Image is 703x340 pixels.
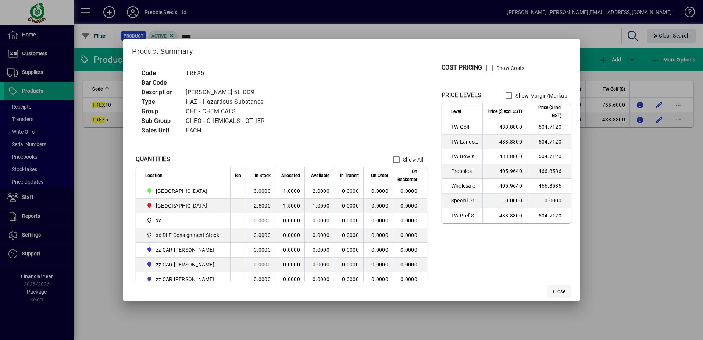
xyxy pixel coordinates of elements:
td: 0.0000 [275,228,304,243]
span: TW Golf [451,123,478,131]
label: Show Costs [495,64,525,72]
span: Close [553,288,565,295]
span: 0.0000 [342,262,359,268]
td: 466.8586 [527,164,571,179]
div: PRICE LEVELS [442,91,482,100]
td: HAZ - Hazardous Substance [182,97,274,107]
td: Group [138,107,182,116]
span: 0.0000 [371,217,388,223]
span: Special Price [451,197,478,204]
td: 0.0000 [393,243,427,258]
td: [PERSON_NAME] 5L DG9 [182,88,274,97]
td: TREX5 [182,68,274,78]
span: 0.0000 [371,247,388,253]
td: 2.5000 [246,199,275,213]
td: 0.0000 [393,272,427,287]
td: 405.9640 [482,164,527,179]
span: TW Bowls [451,153,478,160]
span: TW Pref Sup [451,212,478,219]
span: Allocated [281,171,300,180]
div: QUANTITIES [136,155,170,164]
td: EACH [182,126,274,135]
td: Type [138,97,182,107]
span: 0.0000 [342,217,359,223]
td: 2.0000 [304,184,334,199]
td: 504.7120 [527,120,571,135]
td: 0.0000 [482,194,527,208]
td: 504.7120 [527,149,571,164]
td: 3.0000 [246,184,275,199]
td: 0.0000 [304,213,334,228]
span: Available [311,171,329,180]
h2: Product Summary [123,39,580,60]
span: xx DLF Consignment Stock [156,231,219,239]
span: Location [145,171,163,180]
span: 0.0000 [371,262,388,268]
span: 0.0000 [342,203,359,209]
span: 0.0000 [371,232,388,238]
span: Price ($ excl GST) [488,107,522,116]
td: 405.9640 [482,179,527,194]
span: [GEOGRAPHIC_DATA] [156,187,207,195]
span: In Transit [340,171,359,180]
td: 0.0000 [246,213,275,228]
button: Close [547,285,571,298]
span: TW Landscaper [451,138,478,145]
td: 1.0000 [304,199,334,213]
span: xx DLF Consignment Stock [145,231,222,240]
span: xx [156,217,161,224]
td: 504.7120 [527,135,571,149]
span: zz CAR [PERSON_NAME] [156,276,214,283]
td: Sales Unit [138,126,182,135]
span: Price ($ incl GST) [531,103,561,120]
span: On Backorder [397,167,417,184]
td: 0.0000 [393,213,427,228]
span: Level [451,107,461,116]
td: 1.5000 [275,199,304,213]
span: 0.0000 [342,232,359,238]
div: COST PRICING [442,63,482,72]
td: 0.0000 [246,258,275,272]
td: 0.0000 [304,228,334,243]
td: 0.0000 [527,194,571,208]
span: [GEOGRAPHIC_DATA] [156,202,207,209]
span: 0.0000 [342,247,359,253]
td: 0.0000 [275,213,304,228]
td: 0.0000 [275,258,304,272]
span: zz CAR [PERSON_NAME] [156,246,214,254]
td: 0.0000 [393,228,427,243]
span: Prebbles [451,167,478,175]
td: Description [138,88,182,97]
span: Bin [235,171,241,180]
span: PALMERSTON NORTH [145,201,222,210]
span: On Order [371,171,388,180]
td: 0.0000 [393,199,427,213]
td: 0.0000 [304,258,334,272]
td: 0.0000 [246,243,275,258]
td: 504.7120 [527,208,571,223]
span: 0.0000 [371,276,388,282]
span: CHRISTCHURCH [145,187,222,195]
td: 438.8800 [482,149,527,164]
td: 0.0000 [246,272,275,287]
td: 438.8800 [482,208,527,223]
td: Code [138,68,182,78]
span: In Stock [255,171,271,180]
span: Wholesale [451,182,478,190]
td: 0.0000 [304,243,334,258]
td: 1.0000 [275,184,304,199]
td: 0.0000 [275,272,304,287]
span: zz CAR CRAIG B [145,260,222,269]
span: zz CAR [PERSON_NAME] [156,261,214,268]
label: Show All [402,156,423,163]
td: 0.0000 [246,228,275,243]
span: 0.0000 [371,203,388,209]
label: Show Margin/Markup [514,92,567,99]
span: xx [145,216,222,225]
td: Sub Group [138,116,182,126]
td: 0.0000 [275,243,304,258]
td: 438.8800 [482,120,527,135]
span: zz CAR CARL [145,245,222,254]
td: CHE - CHEMICALS [182,107,274,116]
td: 0.0000 [304,272,334,287]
